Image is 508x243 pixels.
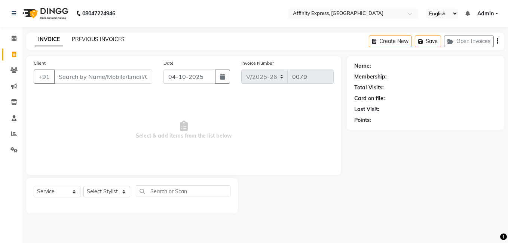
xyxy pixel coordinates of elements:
label: Client [34,60,46,67]
span: Select & add items from the list below [34,93,334,167]
input: Search or Scan [136,185,230,197]
img: logo [19,3,70,24]
button: Create New [369,36,412,47]
a: INVOICE [35,33,63,46]
div: Last Visit: [354,105,379,113]
button: Open Invoices [444,36,494,47]
a: PREVIOUS INVOICES [72,36,125,43]
div: Card on file: [354,95,385,102]
label: Invoice Number [241,60,274,67]
div: Membership: [354,73,387,81]
input: Search by Name/Mobile/Email/Code [54,70,152,84]
div: Name: [354,62,371,70]
b: 08047224946 [82,3,115,24]
button: +91 [34,70,55,84]
div: Total Visits: [354,84,384,92]
label: Date [163,60,174,67]
div: Points: [354,116,371,124]
button: Save [415,36,441,47]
